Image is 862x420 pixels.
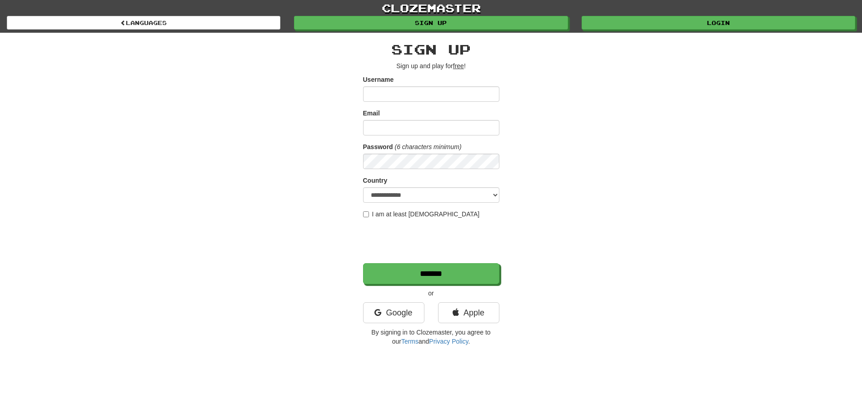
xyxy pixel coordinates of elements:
[363,211,369,217] input: I am at least [DEMOGRAPHIC_DATA]
[453,62,464,70] u: free
[363,109,380,118] label: Email
[363,223,501,259] iframe: reCAPTCHA
[395,143,462,150] em: (6 characters minimum)
[363,176,388,185] label: Country
[363,61,499,70] p: Sign up and play for !
[438,302,499,323] a: Apple
[363,328,499,346] p: By signing in to Clozemaster, you agree to our and .
[363,210,480,219] label: I am at least [DEMOGRAPHIC_DATA]
[363,289,499,298] p: or
[429,338,468,345] a: Privacy Policy
[363,75,394,84] label: Username
[363,302,424,323] a: Google
[363,142,393,151] label: Password
[363,42,499,57] h2: Sign up
[7,16,280,30] a: Languages
[401,338,419,345] a: Terms
[294,16,568,30] a: Sign up
[582,16,855,30] a: Login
